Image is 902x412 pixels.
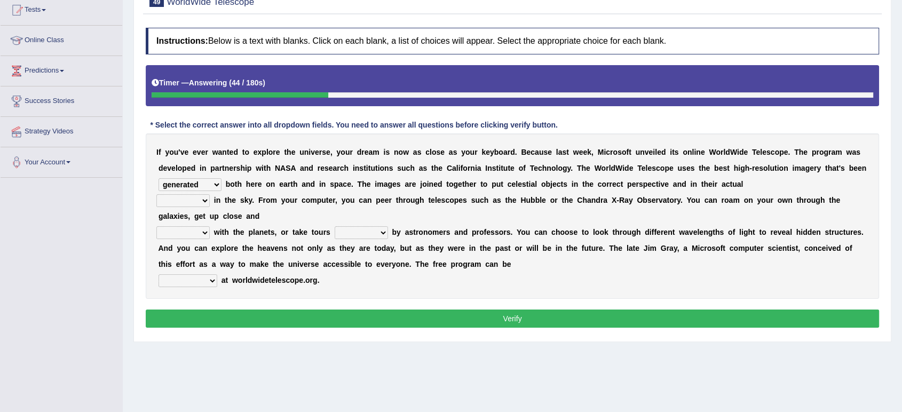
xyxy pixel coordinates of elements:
[242,148,245,156] b: t
[615,164,622,172] b: W
[299,148,304,156] b: u
[647,164,652,172] b: e
[819,148,824,156] b: o
[856,148,860,156] b: s
[401,164,406,172] b: u
[670,148,672,156] b: i
[629,164,633,172] b: e
[375,164,378,172] b: t
[725,148,730,156] b: d
[519,164,524,172] b: o
[363,164,366,172] b: t
[232,78,263,87] b: 44 / 180s
[606,148,610,156] b: c
[436,148,440,156] b: s
[696,148,701,156] b: n
[201,148,205,156] b: e
[319,148,322,156] b: r
[508,148,510,156] b: r
[503,148,508,156] b: a
[571,164,573,172] b: .
[268,148,273,156] b: o
[440,148,445,156] b: e
[379,164,384,172] b: o
[595,164,602,172] b: W
[709,148,716,156] b: W
[640,148,645,156] b: n
[413,148,417,156] b: a
[337,164,339,172] b: r
[336,148,341,156] b: y
[432,148,437,156] b: o
[579,148,583,156] b: e
[727,164,730,172] b: t
[431,164,434,172] b: t
[320,164,325,172] b: e
[163,164,167,172] b: e
[215,164,219,172] b: a
[470,148,474,156] b: u
[430,148,432,156] b: l
[492,164,496,172] b: s
[577,164,582,172] b: T
[438,164,442,172] b: e
[266,164,271,172] b: h
[487,164,492,172] b: n
[613,148,618,156] b: o
[146,120,562,131] div: * Select the correct answer into all dropdown fields. You need to answer all questions before cli...
[182,164,187,172] b: p
[543,148,548,156] b: s
[547,164,551,172] b: n
[664,164,669,172] b: p
[240,164,245,172] b: h
[718,164,723,172] b: e
[452,164,456,172] b: a
[743,148,748,156] b: e
[245,164,247,172] b: i
[357,148,362,156] b: d
[846,148,852,156] b: w
[304,164,309,172] b: n
[229,78,232,87] b: (
[539,148,544,156] b: u
[548,148,552,156] b: e
[311,148,315,156] b: v
[200,164,202,172] b: i
[373,148,379,156] b: m
[660,164,665,172] b: o
[191,164,196,172] b: d
[284,148,287,156] b: t
[749,164,752,172] b: -
[779,148,784,156] b: p
[699,164,701,172] b: t
[677,164,682,172] b: u
[586,164,590,172] b: e
[812,148,817,156] b: p
[485,164,487,172] b: I
[771,148,775,156] b: c
[210,164,215,172] b: p
[566,148,569,156] b: t
[1,86,122,113] a: Success Stories
[470,164,475,172] b: n
[515,148,517,156] b: .
[403,148,409,156] b: w
[534,164,538,172] b: e
[256,164,262,172] b: w
[573,148,579,156] b: w
[286,164,290,172] b: S
[291,148,296,156] b: e
[461,164,463,172] b: f
[350,148,352,156] b: r
[687,148,692,156] b: n
[468,164,470,172] b: r
[734,164,739,172] b: h
[176,164,178,172] b: l
[156,148,159,156] b: I
[637,164,642,172] b: T
[686,164,691,172] b: e
[230,148,234,156] b: e
[156,36,208,45] b: Instructions:
[490,148,494,156] b: y
[159,164,163,172] b: d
